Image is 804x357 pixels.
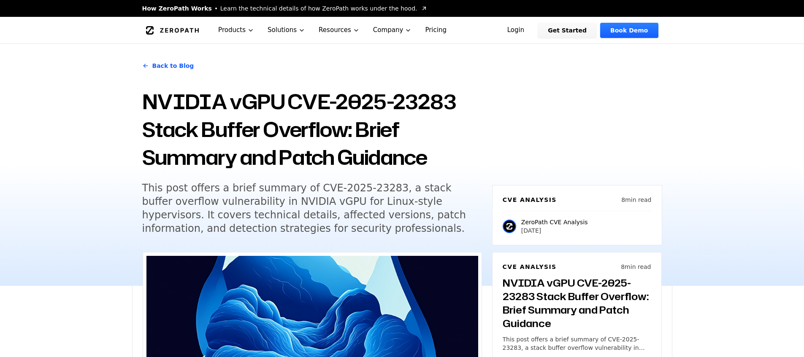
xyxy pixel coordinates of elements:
span: Learn the technical details of how ZeroPath works under the hood. [220,4,417,13]
p: ZeroPath CVE Analysis [521,218,588,226]
p: [DATE] [521,226,588,235]
h3: NVIDIA vGPU CVE-2025-23283 Stack Buffer Overflow: Brief Summary and Patch Guidance [503,276,651,330]
a: Back to Blog [142,54,194,78]
a: How ZeroPath WorksLearn the technical details of how ZeroPath works under the hood. [142,4,428,13]
img: ZeroPath CVE Analysis [503,220,516,233]
p: This post offers a brief summary of CVE-2025-23283, a stack buffer overflow vulnerability in NVID... [503,335,651,352]
a: Get Started [538,23,597,38]
p: 8 min read [621,196,651,204]
span: How ZeroPath Works [142,4,212,13]
h5: This post offers a brief summary of CVE-2025-23283, a stack buffer overflow vulnerability in NVID... [142,181,466,235]
h6: CVE Analysis [503,263,557,271]
h1: NVIDIA vGPU CVE-2025-23283 Stack Buffer Overflow: Brief Summary and Patch Guidance [142,88,482,171]
button: Company [366,17,419,43]
a: Book Demo [600,23,658,38]
a: Pricing [418,17,453,43]
nav: Global [132,17,672,43]
button: Solutions [261,17,312,43]
h6: CVE Analysis [503,196,557,204]
button: Products [211,17,261,43]
p: 8 min read [621,263,651,271]
button: Resources [312,17,366,43]
a: Login [497,23,535,38]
